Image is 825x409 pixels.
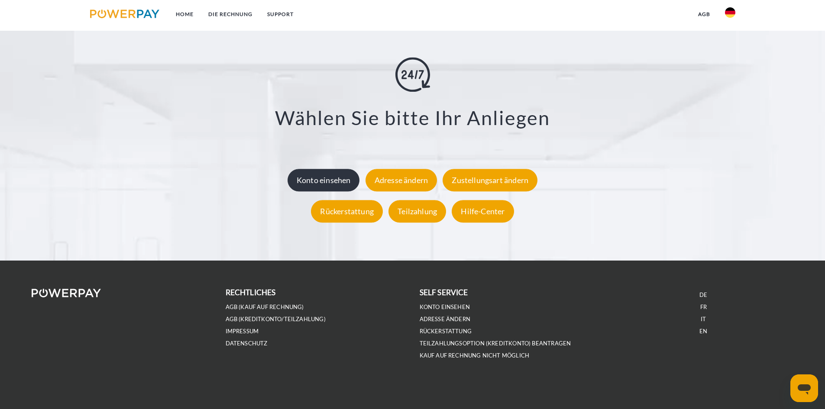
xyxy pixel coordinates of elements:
iframe: Schaltfläche zum Öffnen des Messaging-Fensters [790,374,818,402]
div: Konto einsehen [288,169,360,191]
a: AGB (Kreditkonto/Teilzahlung) [226,316,326,323]
div: Hilfe-Center [452,200,514,222]
a: Adresse ändern [420,316,471,323]
b: self service [420,288,468,297]
img: online-shopping.svg [395,58,430,92]
div: Adresse ändern [366,169,437,191]
div: Zustellungsart ändern [443,169,537,191]
a: agb [691,6,718,22]
a: Zustellungsart ändern [440,175,540,185]
a: Teilzahlungsoption (KREDITKONTO) beantragen [420,340,571,347]
div: Teilzahlung [388,200,446,222]
a: IT [701,316,706,323]
a: Konto einsehen [285,175,362,185]
a: DIE RECHNUNG [201,6,260,22]
img: logo-powerpay-white.svg [32,289,101,297]
img: logo-powerpay.svg [90,10,160,18]
a: Home [168,6,201,22]
a: Konto einsehen [420,303,470,311]
a: Hilfe-Center [450,206,516,216]
img: de [725,7,735,18]
div: Rückerstattung [311,200,383,222]
a: Adresse ändern [363,175,440,185]
h3: Wählen Sie bitte Ihr Anliegen [52,106,773,130]
a: DE [699,291,707,299]
a: IMPRESSUM [226,328,259,335]
a: SUPPORT [260,6,301,22]
a: Rückerstattung [420,328,472,335]
a: EN [699,328,707,335]
a: Teilzahlung [386,206,448,216]
b: rechtliches [226,288,276,297]
a: AGB (Kauf auf Rechnung) [226,303,304,311]
a: FR [700,303,707,311]
a: DATENSCHUTZ [226,340,268,347]
a: Rückerstattung [309,206,385,216]
a: Kauf auf Rechnung nicht möglich [420,352,530,359]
